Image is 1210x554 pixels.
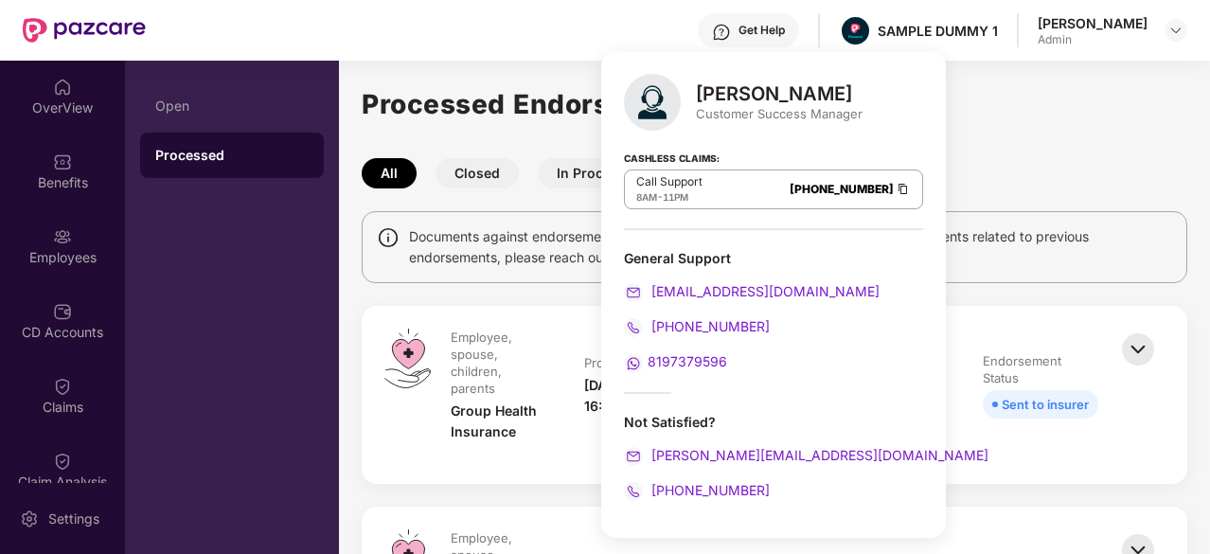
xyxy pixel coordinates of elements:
[842,17,869,45] img: Pazcare_Alternative_logo-01-01.png
[636,174,703,189] p: Call Support
[738,23,785,38] div: Get Help
[636,189,703,205] div: -
[624,318,643,337] img: svg+xml;base64,PHN2ZyB4bWxucz0iaHR0cDovL3d3dy53My5vcmcvMjAwMC9zdmciIHdpZHRoPSIyMCIgaGVpZ2h0PSIyMC...
[624,147,720,168] strong: Cashless Claims:
[624,318,770,334] a: [PHONE_NUMBER]
[624,249,923,373] div: General Support
[53,302,72,321] img: svg+xml;base64,PHN2ZyBpZD0iQ0RfQWNjb3VudHMiIGRhdGEtbmFtZT0iQ0QgQWNjb3VudHMiIHhtbG5zPSJodHRwOi8vd3...
[377,226,400,249] img: svg+xml;base64,PHN2ZyBpZD0iSW5mbyIgeG1sbnM9Imh0dHA6Ly93d3cudzMub3JnLzIwMDAvc3ZnIiB3aWR0aD0iMTQiIG...
[878,22,998,40] div: SAMPLE DUMMY 1
[584,354,667,371] div: Processed On
[451,401,546,442] div: Group Health Insurance
[538,158,645,188] button: In Process
[624,447,643,466] img: svg+xml;base64,PHN2ZyB4bWxucz0iaHR0cDovL3d3dy53My5vcmcvMjAwMC9zdmciIHdpZHRoPSIyMCIgaGVpZ2h0PSIyMC...
[1002,394,1089,415] div: Sent to insurer
[624,74,681,131] img: svg+xml;base64,PHN2ZyB4bWxucz0iaHR0cDovL3d3dy53My5vcmcvMjAwMC9zdmciIHhtbG5zOnhsaW5rPSJodHRwOi8vd3...
[1038,14,1148,32] div: [PERSON_NAME]
[624,353,727,369] a: 8197379596
[53,227,72,246] img: svg+xml;base64,PHN2ZyBpZD0iRW1wbG95ZWVzIiB4bWxucz0iaHR0cDovL3d3dy53My5vcmcvMjAwMC9zdmciIHdpZHRoPS...
[648,318,770,334] span: [PHONE_NUMBER]
[696,105,863,122] div: Customer Success Manager
[624,283,880,299] a: [EMAIL_ADDRESS][DOMAIN_NAME]
[43,509,105,528] div: Settings
[53,452,72,471] img: svg+xml;base64,PHN2ZyBpZD0iQ2xhaW0iIHhtbG5zPSJodHRwOi8vd3d3LnczLm9yZy8yMDAwL3N2ZyIgd2lkdGg9IjIwIi...
[362,158,417,188] button: All
[23,18,146,43] img: New Pazcare Logo
[624,447,988,463] a: [PERSON_NAME][EMAIL_ADDRESS][DOMAIN_NAME]
[648,447,988,463] span: [PERSON_NAME][EMAIL_ADDRESS][DOMAIN_NAME]
[436,158,519,188] button: Closed
[624,354,643,373] img: svg+xml;base64,PHN2ZyB4bWxucz0iaHR0cDovL3d3dy53My5vcmcvMjAwMC9zdmciIHdpZHRoPSIyMCIgaGVpZ2h0PSIyMC...
[790,182,894,196] a: [PHONE_NUMBER]
[362,83,711,125] h1: Processed Endorsements
[712,23,731,42] img: svg+xml;base64,PHN2ZyBpZD0iSGVscC0zMngzMiIgeG1sbnM9Imh0dHA6Ly93d3cudzMub3JnLzIwMDAvc3ZnIiB3aWR0aD...
[1168,23,1183,38] img: svg+xml;base64,PHN2ZyBpZD0iRHJvcGRvd24tMzJ4MzIiIHhtbG5zPSJodHRwOi8vd3d3LnczLm9yZy8yMDAwL3N2ZyIgd2...
[648,353,727,369] span: 8197379596
[1038,32,1148,47] div: Admin
[624,249,923,267] div: General Support
[584,375,680,417] div: [DATE] 16:29:04
[624,413,923,501] div: Not Satisfied?
[636,191,657,203] span: 8AM
[696,82,863,105] div: [PERSON_NAME]
[624,482,643,501] img: svg+xml;base64,PHN2ZyB4bWxucz0iaHR0cDovL3d3dy53My5vcmcvMjAwMC9zdmciIHdpZHRoPSIyMCIgaGVpZ2h0PSIyMC...
[155,146,309,165] div: Processed
[648,283,880,299] span: [EMAIL_ADDRESS][DOMAIN_NAME]
[53,377,72,396] img: svg+xml;base64,PHN2ZyBpZD0iQ2xhaW0iIHhtbG5zPSJodHRwOi8vd3d3LnczLm9yZy8yMDAwL3N2ZyIgd2lkdGg9IjIwIi...
[20,509,39,528] img: svg+xml;base64,PHN2ZyBpZD0iU2V0dGluZy0yMHgyMCIgeG1sbnM9Imh0dHA6Ly93d3cudzMub3JnLzIwMDAvc3ZnIiB3aW...
[663,191,688,203] span: 11PM
[648,482,770,498] span: [PHONE_NUMBER]
[53,152,72,171] img: svg+xml;base64,PHN2ZyBpZD0iQmVuZWZpdHMiIHhtbG5zPSJodHRwOi8vd3d3LnczLm9yZy8yMDAwL3N2ZyIgd2lkdGg9Ij...
[155,98,309,114] div: Open
[624,413,923,431] div: Not Satisfied?
[53,78,72,97] img: svg+xml;base64,PHN2ZyBpZD0iSG9tZSIgeG1sbnM9Imh0dHA6Ly93d3cudzMub3JnLzIwMDAvc3ZnIiB3aWR0aD0iMjAiIG...
[983,352,1094,386] div: Endorsement Status
[409,226,1172,268] span: Documents against endorsements created after [DATE] will be visible here. For documents related t...
[896,181,911,197] img: Clipboard Icon
[624,283,643,302] img: svg+xml;base64,PHN2ZyB4bWxucz0iaHR0cDovL3d3dy53My5vcmcvMjAwMC9zdmciIHdpZHRoPSIyMCIgaGVpZ2h0PSIyMC...
[384,329,431,388] img: svg+xml;base64,PHN2ZyB4bWxucz0iaHR0cDovL3d3dy53My5vcmcvMjAwMC9zdmciIHdpZHRoPSI0OS4zMiIgaGVpZ2h0PS...
[451,329,543,397] div: Employee, spouse, children, parents
[1117,329,1159,370] img: svg+xml;base64,PHN2ZyBpZD0iQmFjay0zMngzMiIgeG1sbnM9Imh0dHA6Ly93d3cudzMub3JnLzIwMDAvc3ZnIiB3aWR0aD...
[624,482,770,498] a: [PHONE_NUMBER]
